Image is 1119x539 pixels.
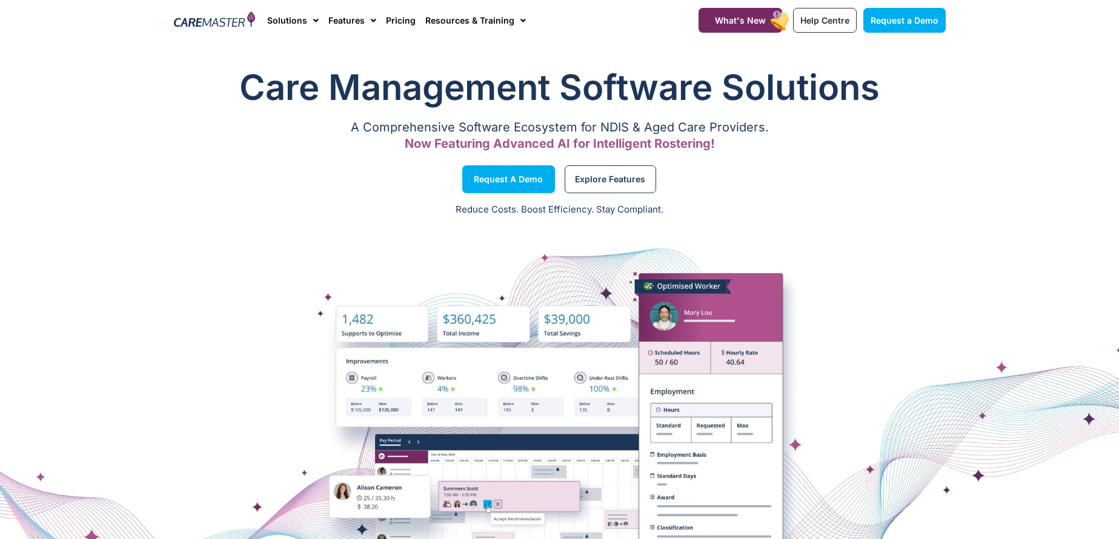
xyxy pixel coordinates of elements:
span: What's New [715,15,766,25]
img: CareMaster Logo [174,12,256,30]
span: Explore Features [575,176,645,182]
h1: Care Management Software Solutions [174,63,946,111]
a: Request a Demo [863,8,946,33]
a: Request a Demo [462,165,555,193]
a: Explore Features [565,165,656,193]
p: Reduce Costs. Boost Efficiency. Stay Compliant. [7,203,1112,217]
span: Request a Demo [474,176,543,182]
span: Request a Demo [871,15,938,25]
p: A Comprehensive Software Ecosystem for NDIS & Aged Care Providers. [174,124,946,131]
span: Now Featuring Advanced AI for Intelligent Rostering! [405,136,715,151]
a: Help Centre [793,8,857,33]
span: Help Centre [800,15,849,25]
a: What's New [699,8,782,33]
